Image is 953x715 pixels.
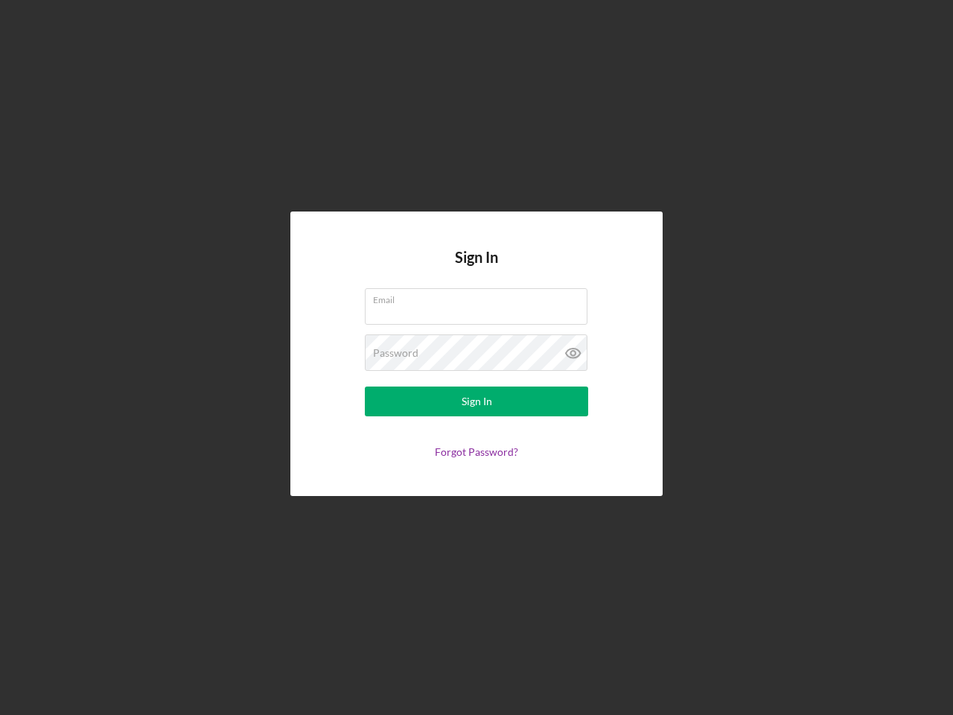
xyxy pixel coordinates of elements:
[365,387,588,416] button: Sign In
[455,249,498,288] h4: Sign In
[462,387,492,416] div: Sign In
[435,445,518,458] a: Forgot Password?
[373,347,418,359] label: Password
[373,289,587,305] label: Email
